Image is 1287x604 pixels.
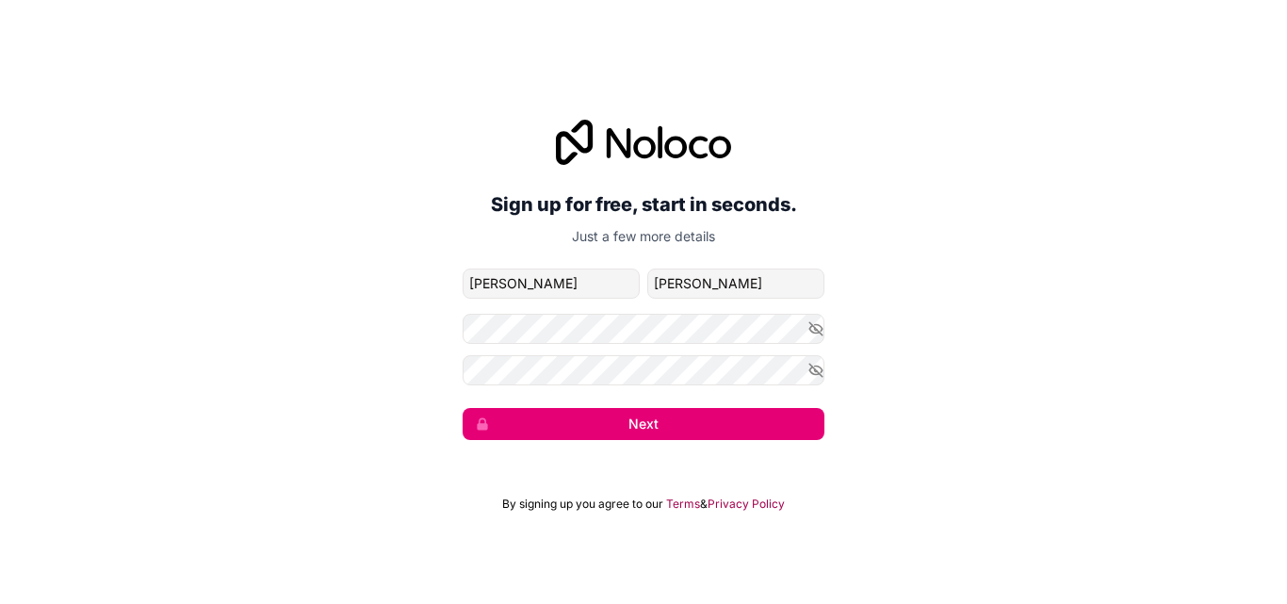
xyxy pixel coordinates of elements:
[463,188,824,221] h2: Sign up for free, start in seconds.
[463,269,640,299] input: given-name
[463,314,824,344] input: Password
[647,269,824,299] input: family-name
[666,497,700,512] a: Terms
[700,497,708,512] span: &
[708,497,785,512] a: Privacy Policy
[463,227,824,246] p: Just a few more details
[463,355,824,385] input: Confirm password
[502,497,663,512] span: By signing up you agree to our
[463,408,824,440] button: Next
